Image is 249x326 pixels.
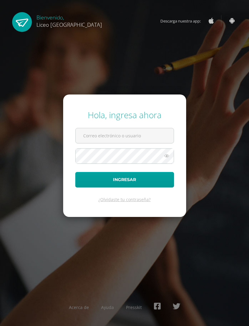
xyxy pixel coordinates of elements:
div: Hola, ingresa ahora [75,109,174,121]
span: Descarga nuestra app: [160,15,207,27]
a: ¿Olvidaste tu contraseña? [98,197,151,202]
input: Correo electrónico o usuario [76,128,174,143]
a: Ayuda [101,304,114,310]
a: Acerca de [69,304,89,310]
a: Presskit [126,304,142,310]
button: Ingresar [75,172,174,187]
div: Bienvenido, [36,12,102,28]
span: Liceo [GEOGRAPHIC_DATA] [36,21,102,28]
